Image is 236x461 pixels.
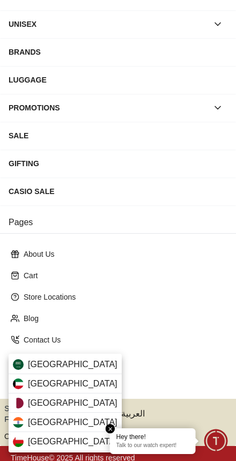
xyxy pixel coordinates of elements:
[116,433,189,441] div: Hey there!
[13,378,24,389] img: Kuwait
[13,359,24,370] img: Saudi Arabia
[28,358,117,371] span: [GEOGRAPHIC_DATA]
[13,398,24,408] img: Qatar
[116,442,189,450] p: Talk to our watch expert!
[28,377,117,390] span: [GEOGRAPHIC_DATA]
[204,429,228,453] div: Chat Widget
[13,436,24,447] img: Oman
[28,435,117,448] span: [GEOGRAPHIC_DATA]
[28,397,117,410] span: [GEOGRAPHIC_DATA]
[106,424,115,434] em: Close tooltip
[13,417,24,428] img: India
[28,416,117,429] span: [GEOGRAPHIC_DATA]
